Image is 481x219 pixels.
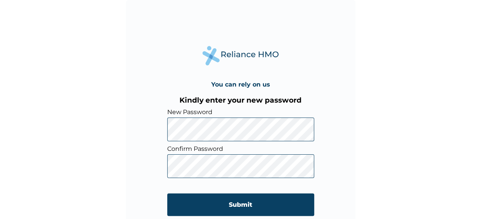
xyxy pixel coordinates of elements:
[167,145,314,152] label: Confirm Password
[167,96,314,105] h3: Kindly enter your new password
[167,193,314,216] input: Submit
[167,108,314,116] label: New Password
[202,46,279,65] img: Reliance Health's Logo
[211,81,270,88] h4: You can rely on us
